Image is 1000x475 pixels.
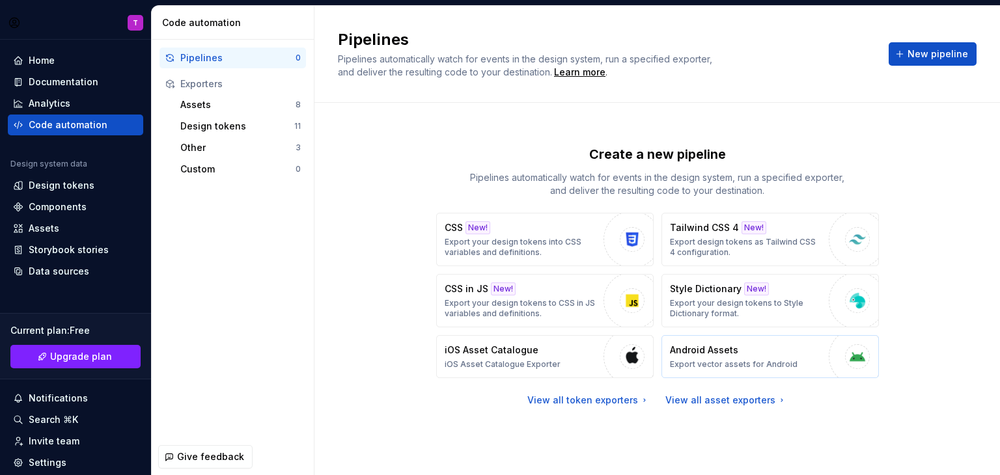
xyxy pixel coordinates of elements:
button: Pipelines0 [160,47,306,68]
a: Assets [8,218,143,239]
p: Export design tokens as Tailwind CSS 4 configuration. [670,237,822,258]
button: Assets8 [175,94,306,115]
a: Code automation [8,115,143,135]
div: T [133,18,138,28]
a: Documentation [8,72,143,92]
div: Invite team [29,435,79,448]
button: Design tokens11 [175,116,306,137]
div: Exporters [180,77,301,90]
div: Code automation [162,16,309,29]
div: Settings [29,456,66,469]
p: Android Assets [670,344,738,357]
a: Components [8,197,143,217]
button: Custom0 [175,159,306,180]
div: Code automation [29,118,107,131]
div: Current plan : Free [10,324,141,337]
p: CSS in JS [445,282,488,295]
button: T [3,8,148,36]
p: iOS Asset Catalogue [445,344,538,357]
div: Storybook stories [29,243,109,256]
div: Data sources [29,265,89,278]
div: Search ⌘K [29,413,78,426]
button: Style DictionaryNew!Export your design tokens to Style Dictionary format. [661,274,879,327]
p: CSS [445,221,463,234]
span: New pipeline [908,47,968,61]
a: Settings [8,452,143,473]
p: Export your design tokens to CSS in JS variables and definitions. [445,298,597,319]
p: Tailwind CSS 4 [670,221,739,234]
div: New! [742,221,766,234]
p: Export vector assets for Android [670,359,798,370]
div: Assets [180,98,296,111]
button: Other3 [175,137,306,158]
button: CSSNew!Export your design tokens into CSS variables and definitions. [436,213,654,266]
button: Give feedback [158,445,253,468]
h2: Pipelines [338,29,873,50]
button: iOS Asset CatalogueiOS Asset Catalogue Exporter [436,335,654,378]
a: Upgrade plan [10,345,141,368]
button: CSS in JSNew!Export your design tokens to CSS in JS variables and definitions. [436,274,654,327]
a: View all asset exporters [665,394,787,407]
div: Pipelines [180,51,296,64]
div: Custom [180,163,296,176]
span: Give feedback [177,450,244,463]
div: Assets [29,222,59,235]
div: New! [491,282,516,295]
div: New! [465,221,490,234]
div: Design system data [10,159,87,169]
div: New! [744,282,769,295]
p: Style Dictionary [670,282,742,295]
span: Pipelines automatically watch for events in the design system, run a specified exporter, and deli... [338,53,715,77]
p: Create a new pipeline [589,145,726,163]
a: Home [8,50,143,71]
button: Notifications [8,388,143,409]
p: iOS Asset Catalogue Exporter [445,359,561,370]
a: Analytics [8,93,143,114]
button: New pipeline [889,42,977,66]
div: Design tokens [180,120,294,133]
div: Components [29,200,87,213]
a: View all token exporters [527,394,650,407]
p: Export your design tokens into CSS variables and definitions. [445,237,597,258]
div: Design tokens [29,179,94,192]
div: Documentation [29,75,98,88]
a: Invite team [8,431,143,452]
div: 8 [296,100,301,110]
span: Upgrade plan [50,350,112,363]
span: . [552,68,607,77]
div: 0 [296,53,301,63]
a: Storybook stories [8,239,143,260]
a: Learn more [554,66,605,79]
div: 11 [294,121,301,131]
div: 3 [296,142,301,153]
div: Analytics [29,97,70,110]
div: 0 [296,164,301,174]
button: Android AssetsExport vector assets for Android [661,335,879,378]
div: Other [180,141,296,154]
p: Pipelines automatically watch for events in the design system, run a specified exporter, and deli... [462,171,853,197]
button: Tailwind CSS 4New!Export design tokens as Tailwind CSS 4 configuration. [661,213,879,266]
a: Design tokens [8,175,143,196]
button: Search ⌘K [8,409,143,430]
a: Data sources [8,261,143,282]
p: Export your design tokens to Style Dictionary format. [670,298,822,319]
div: Home [29,54,55,67]
div: Notifications [29,392,88,405]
